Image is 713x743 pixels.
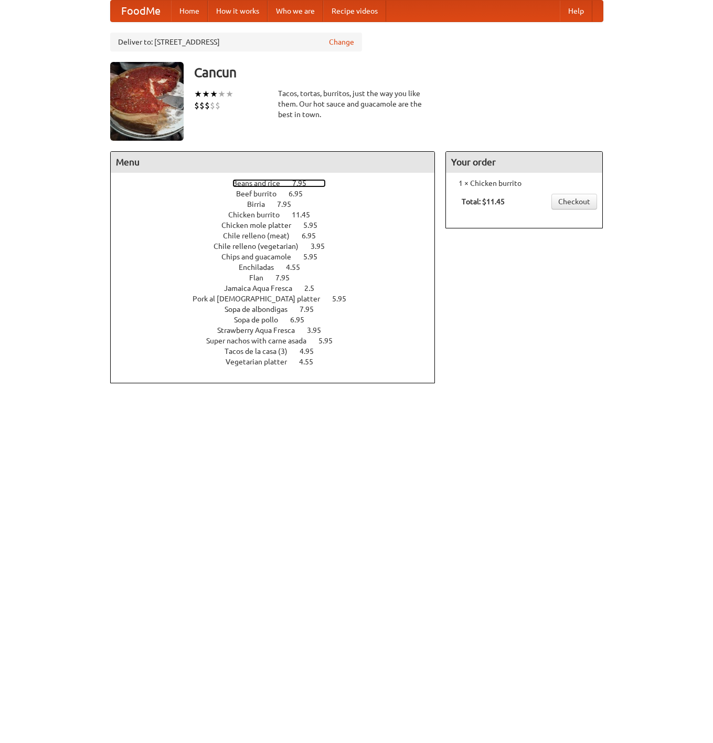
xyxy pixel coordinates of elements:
[268,1,323,22] a: Who we are
[210,100,215,111] li: $
[289,190,313,198] span: 6.95
[111,1,171,22] a: FoodMe
[206,337,352,345] a: Super nachos with carne asada 5.95
[228,211,290,219] span: Chicken burrito
[221,221,337,229] a: Chicken mole platter 5.95
[249,274,309,282] a: Flan 7.95
[215,100,220,111] li: $
[214,242,344,250] a: Chile relleno (vegetarian) 3.95
[304,284,325,292] span: 2.5
[286,263,311,271] span: 4.55
[451,178,597,189] li: 1 × Chicken burrito
[217,326,305,334] span: Strawberry Aqua Fresca
[225,347,333,355] a: Tacos de la casa (3) 4.95
[223,232,300,240] span: Chile relleno (meat)
[247,200,275,208] span: Birria
[299,358,324,366] span: 4.55
[221,253,302,261] span: Chips and guacamole
[217,326,340,334] a: Strawberry Aqua Fresca 3.95
[194,88,202,100] li: ★
[225,347,298,355] span: Tacos de la casa (3)
[560,1,592,22] a: Help
[290,316,315,324] span: 6.95
[225,305,333,313] a: Sopa de albondigas 7.95
[232,179,291,187] span: Beans and rice
[300,347,324,355] span: 4.95
[223,232,335,240] a: Chile relleno (meat) 6.95
[278,88,435,120] div: Tacos, tortas, burritos, just the way you like them. Our hot sauce and guacamole are the best in ...
[221,253,337,261] a: Chips and guacamole 5.95
[228,211,329,219] a: Chicken burrito 11.45
[171,1,208,22] a: Home
[329,37,354,47] a: Change
[208,1,268,22] a: How it works
[214,242,309,250] span: Chile relleno (vegetarian)
[224,284,334,292] a: Jamaica Aqua Fresca 2.5
[236,190,322,198] a: Beef burrito 6.95
[446,152,602,173] h4: Your order
[234,316,289,324] span: Sopa de pollo
[194,100,199,111] li: $
[239,263,320,271] a: Enchiladas 4.55
[218,88,226,100] li: ★
[332,295,357,303] span: 5.95
[249,274,274,282] span: Flan
[311,242,335,250] span: 3.95
[226,358,297,366] span: Vegetarian platter
[275,274,300,282] span: 7.95
[110,33,362,51] div: Deliver to: [STREET_ADDRESS]
[206,337,317,345] span: Super nachos with carne asada
[300,305,324,313] span: 7.95
[239,263,284,271] span: Enchiladas
[234,316,324,324] a: Sopa de pollo 6.95
[226,88,233,100] li: ★
[318,337,343,345] span: 5.95
[193,295,331,303] span: Pork al [DEMOGRAPHIC_DATA] platter
[236,190,287,198] span: Beef burrito
[202,88,210,100] li: ★
[307,326,332,334] span: 3.95
[303,253,328,261] span: 5.95
[193,295,366,303] a: Pork al [DEMOGRAPHIC_DATA] platter 5.95
[110,62,184,141] img: angular.jpg
[225,305,298,313] span: Sopa de albondigas
[210,88,218,100] li: ★
[224,284,303,292] span: Jamaica Aqua Fresca
[111,152,435,173] h4: Menu
[303,221,328,229] span: 5.95
[462,197,505,206] b: Total: $11.45
[226,358,333,366] a: Vegetarian platter 4.55
[551,194,597,210] a: Checkout
[292,179,317,187] span: 7.95
[247,200,311,208] a: Birria 7.95
[277,200,302,208] span: 7.95
[199,100,205,111] li: $
[232,179,326,187] a: Beans and rice 7.95
[302,232,326,240] span: 6.95
[221,221,302,229] span: Chicken mole platter
[194,62,603,83] h3: Cancun
[323,1,386,22] a: Recipe videos
[292,211,321,219] span: 11.45
[205,100,210,111] li: $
